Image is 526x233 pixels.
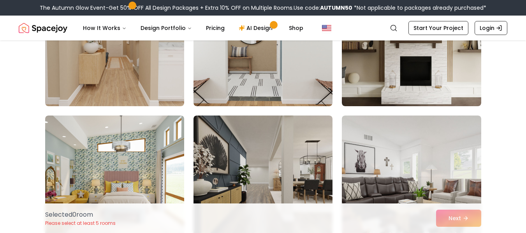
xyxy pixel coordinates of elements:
[40,4,486,12] div: The Autumn Glow Event-Get 50% OFF All Design Packages + Extra 10% OFF on Multiple Rooms.
[19,20,67,36] a: Spacejoy
[320,4,352,12] b: AUTUMN50
[45,210,116,219] p: Selected 0 room
[283,20,310,36] a: Shop
[200,20,231,36] a: Pricing
[475,21,507,35] a: Login
[322,23,331,33] img: United States
[77,20,133,36] button: How It Works
[45,220,116,226] p: Please select at least 5 rooms
[134,20,198,36] button: Design Portfolio
[19,20,67,36] img: Spacejoy Logo
[232,20,281,36] a: AI Design
[77,20,310,36] nav: Main
[408,21,468,35] a: Start Your Project
[19,16,507,40] nav: Global
[294,4,352,12] span: Use code:
[352,4,486,12] span: *Not applicable to packages already purchased*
